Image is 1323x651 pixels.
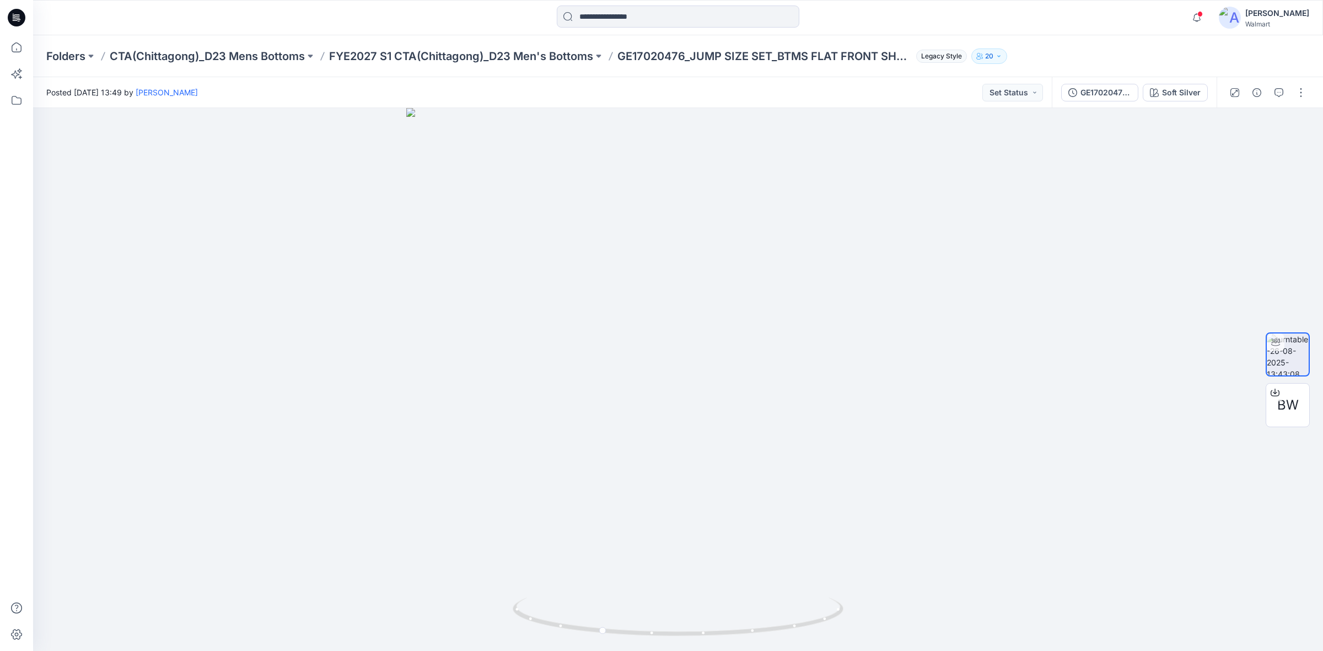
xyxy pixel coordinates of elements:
[1277,395,1299,415] span: BW
[1080,87,1131,99] div: GE17020476_BTMS FLAT FRONT SHORT 9 INCH_17
[329,49,593,64] a: FYE2027 S1 CTA(Chittagong)_D23 Men's Bottoms
[1162,87,1201,99] div: Soft Silver
[1245,20,1309,28] div: Walmart
[1248,84,1266,101] button: Details
[1267,333,1309,375] img: turntable-26-08-2025-13:43:08
[617,49,912,64] p: GE17020476_JUMP SIZE SET_BTMS FLAT FRONT SHORT 9 INCH
[1245,7,1309,20] div: [PERSON_NAME]
[46,87,198,98] span: Posted [DATE] 13:49 by
[912,49,967,64] button: Legacy Style
[46,49,85,64] a: Folders
[971,49,1007,64] button: 20
[136,88,198,97] a: [PERSON_NAME]
[916,50,967,63] span: Legacy Style
[1143,84,1208,101] button: Soft Silver
[110,49,305,64] a: CTA(Chittagong)_D23 Mens Bottoms
[1061,84,1138,101] button: GE17020476_BTMS FLAT FRONT SHORT 9 INCH_17
[985,50,993,62] p: 20
[1219,7,1241,29] img: avatar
